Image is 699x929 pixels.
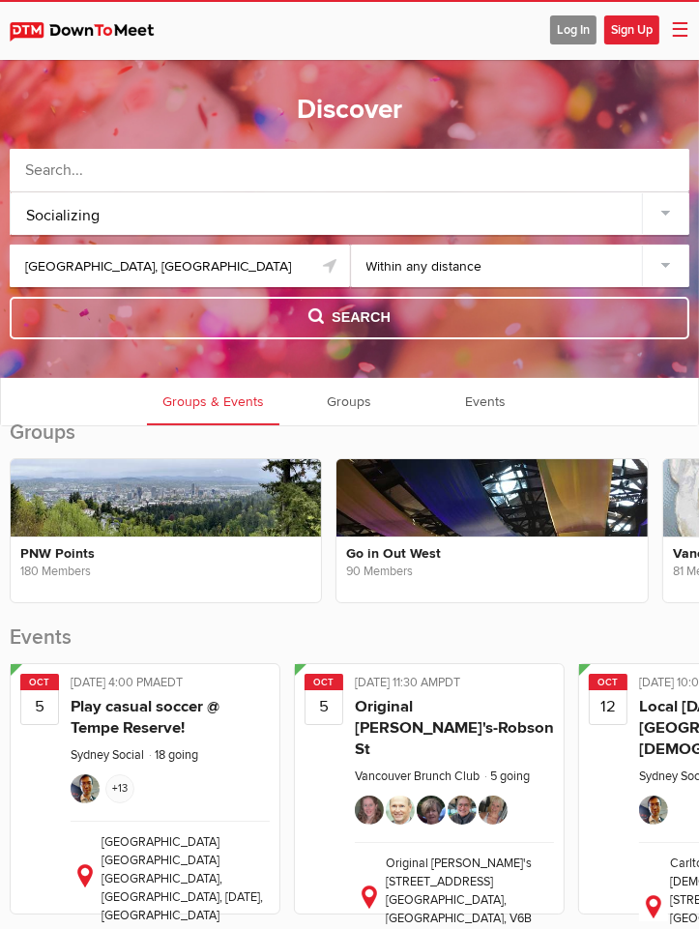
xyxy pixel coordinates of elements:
li: 5 going [482,769,530,784]
span: Oct [20,674,59,690]
img: Nikki M. [479,796,508,825]
span: Oct [589,674,627,690]
span: Oct [305,674,343,690]
a: Go in Out West [346,545,441,562]
a: Vancouver Brunch Club [355,769,480,784]
b: 5 [306,689,342,724]
img: Tina Hildebrandt [448,796,477,825]
input: Location or ZIP-Code [10,245,350,287]
img: Arthur [71,774,100,803]
img: Frank Kusmer [386,796,415,825]
span: 90 Members [346,564,413,579]
h2: Groups [10,418,689,458]
a: Sydney Social [71,747,144,763]
div: [DATE] 4:00 PM [71,674,270,696]
button: Search [10,297,689,339]
b: 5 [21,689,58,724]
span: [GEOGRAPHIC_DATA] [GEOGRAPHIC_DATA] [GEOGRAPHIC_DATA], [GEOGRAPHIC_DATA], [DATE], [GEOGRAPHIC_DATA] [102,834,263,923]
h1: Discover [297,89,402,130]
span: Search [308,307,391,329]
img: DownToMeet [10,22,174,42]
div: [DATE] 11:30 AM [355,674,554,696]
a: Play casual soccer @ Tempe Reserve! [71,697,219,738]
a: Sign Up [604,21,659,38]
span: Log In [550,15,597,44]
span: 180 Members [20,564,91,579]
a: PNW Points [20,545,95,562]
img: vicki sawyer [355,796,384,825]
img: Margery [417,796,446,825]
span: +13 [105,774,134,803]
li: 18 going [147,747,198,763]
span: Australia/Sydney [153,675,183,690]
input: Search... [10,149,689,191]
span: ☰ [671,18,689,43]
h2: Events [10,623,689,663]
img: Arthur [639,796,668,825]
span: America/Vancouver [438,675,460,690]
a: Log In [550,21,597,38]
b: 12 [590,689,626,724]
a: Original [PERSON_NAME]'s-Robson St [355,697,554,759]
div: Socializing [11,192,689,235]
span: Sign Up [604,15,659,44]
